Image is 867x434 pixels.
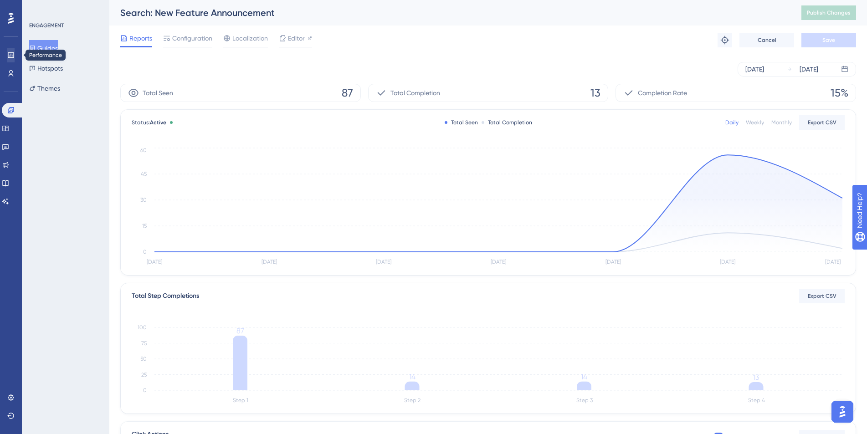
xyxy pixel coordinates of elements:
[147,259,162,265] tspan: [DATE]
[140,197,147,203] tspan: 30
[233,397,248,403] tspan: Step 1
[236,327,244,335] tspan: 87
[143,87,173,98] span: Total Seen
[807,9,851,16] span: Publish Changes
[801,33,856,47] button: Save
[342,86,353,100] span: 87
[404,397,421,403] tspan: Step 2
[800,64,818,75] div: [DATE]
[29,60,63,77] button: Hotspots
[638,87,687,98] span: Completion Rate
[445,119,478,126] div: Total Seen
[141,340,147,347] tspan: 75
[808,119,836,126] span: Export CSV
[739,33,794,47] button: Cancel
[141,372,147,378] tspan: 25
[825,259,841,265] tspan: [DATE]
[140,356,147,362] tspan: 50
[132,291,199,301] div: Total Step Completions
[829,398,856,425] iframe: UserGuiding AI Assistant Launcher
[141,171,147,177] tspan: 45
[129,33,152,44] span: Reports
[172,33,212,44] span: Configuration
[132,119,166,126] span: Status:
[605,259,621,265] tspan: [DATE]
[288,33,305,44] span: Editor
[143,387,147,393] tspan: 0
[822,36,835,44] span: Save
[799,115,845,130] button: Export CSV
[29,80,60,97] button: Themes
[262,259,277,265] tspan: [DATE]
[232,33,268,44] span: Localization
[29,22,64,29] div: ENGAGEMENT
[142,223,147,229] tspan: 15
[771,119,792,126] div: Monthly
[120,6,779,19] div: Search: New Feature Announcement
[491,259,506,265] tspan: [DATE]
[801,5,856,20] button: Publish Changes
[390,87,440,98] span: Total Completion
[720,259,735,265] tspan: [DATE]
[376,259,391,265] tspan: [DATE]
[482,119,532,126] div: Total Completion
[576,397,593,403] tspan: Step 3
[581,373,587,381] tspan: 14
[29,40,58,56] button: Guides
[799,289,845,303] button: Export CSV
[758,36,776,44] span: Cancel
[748,397,765,403] tspan: Step 4
[150,119,166,126] span: Active
[725,119,739,126] div: Daily
[143,249,147,255] tspan: 0
[590,86,600,100] span: 13
[753,373,759,382] tspan: 13
[745,64,764,75] div: [DATE]
[140,147,147,153] tspan: 60
[746,119,764,126] div: Weekly
[21,2,57,13] span: Need Help?
[409,373,416,381] tspan: 14
[831,86,848,100] span: 15%
[808,292,836,300] span: Export CSV
[138,324,147,331] tspan: 100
